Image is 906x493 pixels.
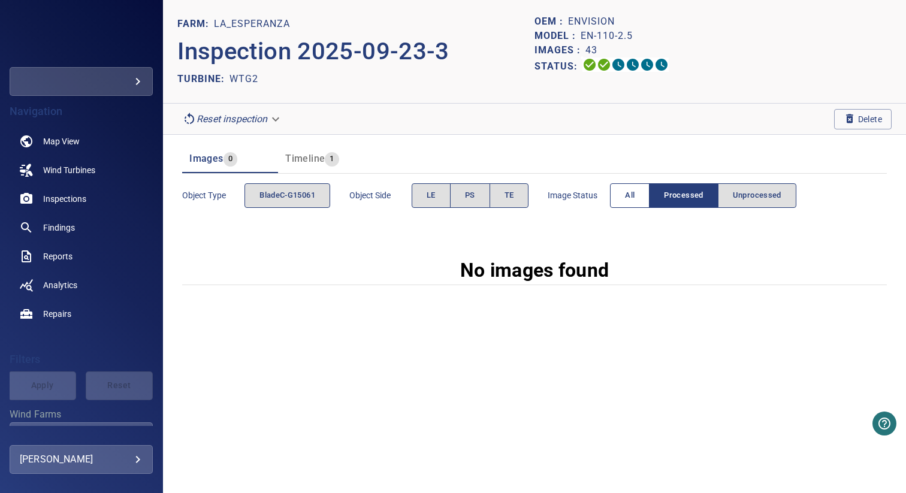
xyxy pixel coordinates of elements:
[189,153,223,164] span: Images
[534,14,568,29] p: OEM :
[349,189,412,201] span: Object Side
[177,34,534,69] p: Inspection 2025-09-23-3
[10,271,153,300] a: analytics noActive
[10,422,153,451] div: Wind Farms
[718,183,796,208] button: Unprocessed
[20,450,143,469] div: [PERSON_NAME]
[43,164,95,176] span: Wind Turbines
[505,189,514,202] span: TE
[177,72,229,86] p: TURBINE:
[427,189,436,202] span: LE
[450,183,490,208] button: PS
[182,189,244,201] span: Object type
[285,153,325,164] span: Timeline
[43,135,80,147] span: Map View
[177,17,214,31] p: FARM:
[10,410,153,419] label: Wind Farms
[43,222,75,234] span: Findings
[10,242,153,271] a: reports noActive
[581,29,633,43] p: EN-110-2.5
[244,183,330,208] button: bladeC-G15061
[244,183,330,208] div: objectType
[177,108,286,129] div: Reset inspection
[626,58,640,72] svg: ML Processing 0%
[412,183,528,208] div: objectSide
[214,17,290,31] p: La_Esperanza
[664,189,703,202] span: Processed
[43,279,77,291] span: Analytics
[10,213,153,242] a: findings noActive
[10,353,153,365] h4: Filters
[844,113,882,126] span: Delete
[834,109,892,129] button: Delete
[548,189,610,201] span: Image Status
[611,58,626,72] svg: Selecting 0%
[568,14,615,29] p: Envision
[610,183,796,208] div: imageStatus
[43,250,73,262] span: Reports
[43,308,71,320] span: Repairs
[610,183,650,208] button: All
[229,72,258,86] p: WTG2
[259,189,315,202] span: bladeC-G15061
[10,300,153,328] a: repairs noActive
[10,156,153,185] a: windturbines noActive
[10,185,153,213] a: inspections noActive
[585,43,597,58] p: 43
[582,58,597,72] svg: Uploading 100%
[325,152,339,166] span: 1
[460,256,609,285] p: No images found
[412,183,451,208] button: LE
[197,113,267,125] em: Reset inspection
[465,189,475,202] span: PS
[490,183,529,208] button: TE
[534,58,582,75] p: Status:
[224,152,237,166] span: 0
[654,58,669,72] svg: Classification 0%
[625,189,635,202] span: All
[534,29,581,43] p: Model :
[597,58,611,72] svg: Data Formatted 100%
[649,183,718,208] button: Processed
[43,193,86,205] span: Inspections
[733,189,781,202] span: Unprocessed
[10,67,153,96] div: ghivspetroquim
[10,105,153,117] h4: Navigation
[534,43,585,58] p: Images :
[10,127,153,156] a: map noActive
